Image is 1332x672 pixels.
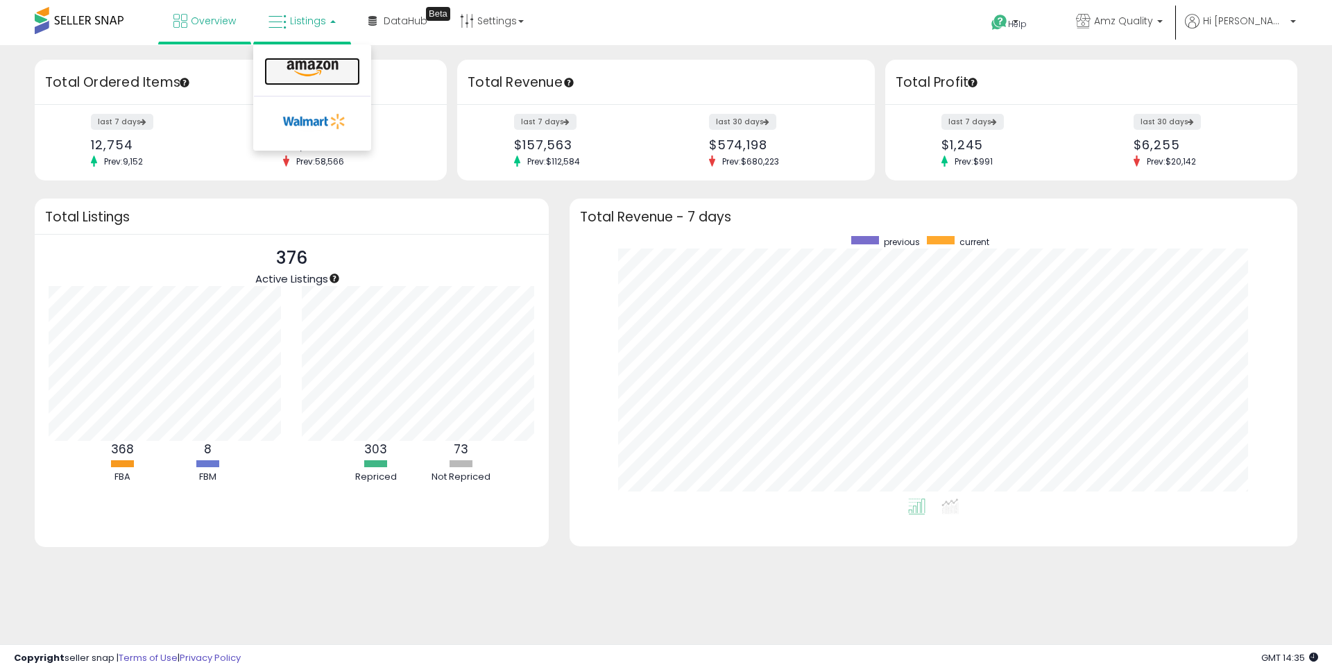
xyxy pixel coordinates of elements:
[111,441,134,457] b: 368
[80,471,164,484] div: FBA
[364,441,387,457] b: 303
[91,137,230,152] div: 12,754
[45,212,538,222] h3: Total Listings
[255,271,328,286] span: Active Listings
[289,156,351,167] span: Prev: 58,566
[1008,18,1027,30] span: Help
[563,76,575,89] div: Tooltip anchor
[1094,14,1153,28] span: Amz Quality
[468,73,864,92] h3: Total Revenue
[45,73,436,92] h3: Total Ordered Items
[204,441,212,457] b: 8
[283,137,422,152] div: 48,473
[1134,114,1201,130] label: last 30 days
[580,212,1287,222] h3: Total Revenue - 7 days
[941,137,1081,152] div: $1,245
[97,156,150,167] span: Prev: 9,152
[941,114,1004,130] label: last 7 days
[328,272,341,285] div: Tooltip anchor
[715,156,786,167] span: Prev: $680,223
[191,14,236,28] span: Overview
[520,156,587,167] span: Prev: $112,584
[1203,14,1286,28] span: Hi [PERSON_NAME]
[980,3,1054,45] a: Help
[1140,156,1203,167] span: Prev: $20,142
[178,76,191,89] div: Tooltip anchor
[884,236,920,248] span: previous
[514,137,656,152] div: $157,563
[290,14,326,28] span: Listings
[420,471,503,484] div: Not Repriced
[1185,14,1296,45] a: Hi [PERSON_NAME]
[426,7,450,21] div: Tooltip anchor
[959,236,989,248] span: current
[709,114,776,130] label: last 30 days
[91,114,153,130] label: last 7 days
[334,471,418,484] div: Repriced
[948,156,1000,167] span: Prev: $991
[514,114,577,130] label: last 7 days
[166,471,249,484] div: FBM
[966,76,979,89] div: Tooltip anchor
[454,441,468,457] b: 73
[255,245,328,271] p: 376
[1134,137,1273,152] div: $6,255
[709,137,851,152] div: $574,198
[991,14,1008,31] i: Get Help
[384,14,427,28] span: DataHub
[896,73,1287,92] h3: Total Profit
